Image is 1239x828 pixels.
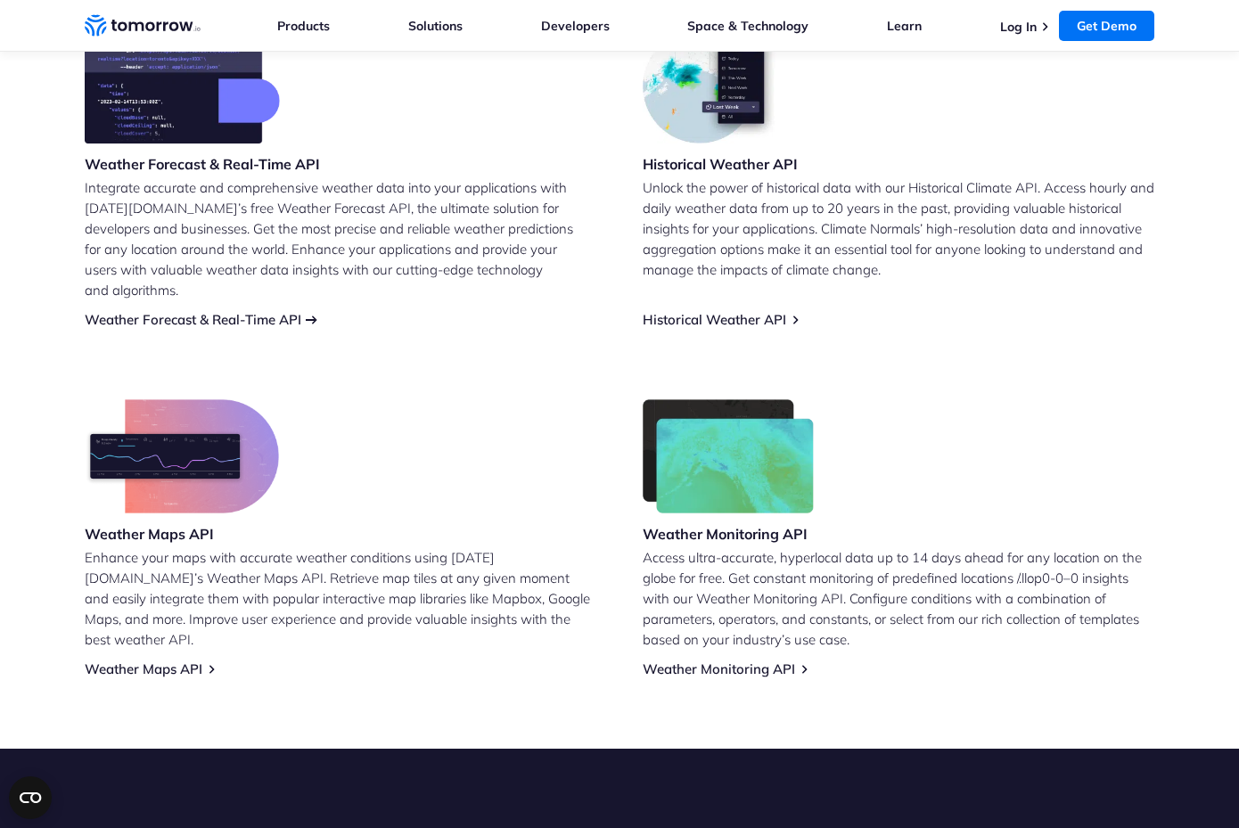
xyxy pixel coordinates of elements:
[1000,19,1037,35] a: Log In
[408,18,463,34] a: Solutions
[541,18,610,34] a: Developers
[85,311,301,328] a: Weather Forecast & Real-Time API
[85,547,596,650] p: Enhance your maps with accurate weather conditions using [DATE][DOMAIN_NAME]’s Weather Maps API. ...
[687,18,808,34] a: Space & Technology
[1059,11,1154,41] a: Get Demo
[85,177,596,300] p: Integrate accurate and comprehensive weather data into your applications with [DATE][DOMAIN_NAME]...
[277,18,330,34] a: Products
[887,18,922,34] a: Learn
[9,776,52,819] button: Open CMP widget
[85,154,320,174] h3: Weather Forecast & Real-Time API
[85,12,201,39] a: Home link
[643,660,795,677] a: Weather Monitoring API
[643,177,1154,280] p: Unlock the power of historical data with our Historical Climate API. Access hourly and daily weat...
[85,524,279,544] h3: Weather Maps API
[643,311,786,328] a: Historical Weather API
[643,154,798,174] h3: Historical Weather API
[643,524,814,544] h3: Weather Monitoring API
[643,547,1154,650] p: Access ultra-accurate, hyperlocal data up to 14 days ahead for any location on the globe for free...
[85,660,202,677] a: Weather Maps API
